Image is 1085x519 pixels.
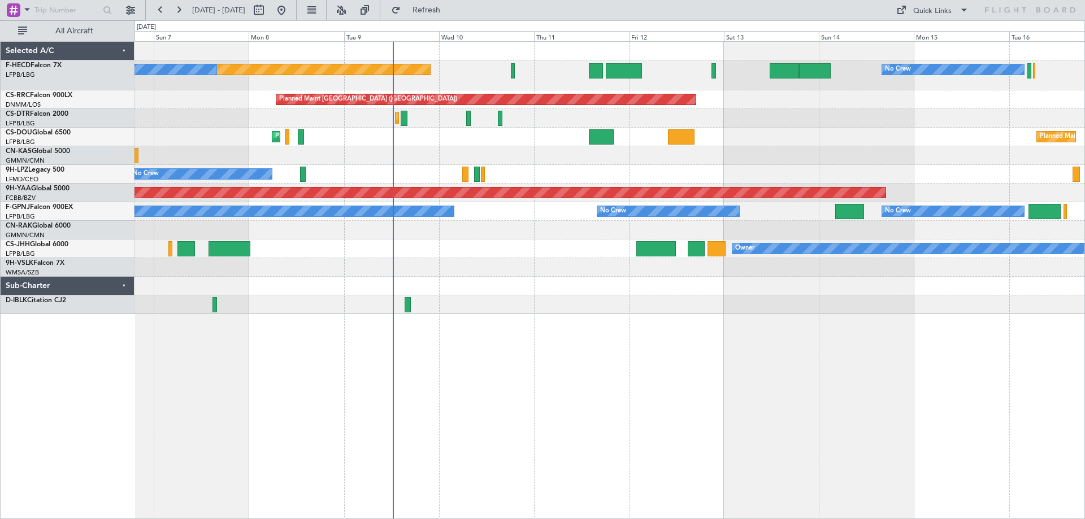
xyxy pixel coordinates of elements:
[439,31,534,41] div: Wed 10
[6,241,30,248] span: CS-JHH
[6,250,35,258] a: LFPB/LBG
[6,92,30,99] span: CS-RRC
[819,31,914,41] div: Sun 14
[6,167,28,173] span: 9H-LPZ
[6,148,70,155] a: CN-KASGlobal 5000
[6,260,33,267] span: 9H-VSLK
[249,31,344,41] div: Mon 8
[275,128,453,145] div: Planned Maint [GEOGRAPHIC_DATA] ([GEOGRAPHIC_DATA])
[885,203,911,220] div: No Crew
[6,297,66,304] a: D-IBLKCitation CJ2
[386,1,454,19] button: Refresh
[6,260,64,267] a: 9H-VSLKFalcon 7X
[6,148,32,155] span: CN-KAS
[913,6,952,17] div: Quick Links
[885,61,911,78] div: No Crew
[6,204,30,211] span: F-GPNJ
[34,2,99,19] input: Trip Number
[137,23,156,32] div: [DATE]
[29,27,119,35] span: All Aircraft
[6,175,38,184] a: LFMD/CEQ
[6,167,64,173] a: 9H-LPZLegacy 500
[6,194,36,202] a: FCBB/BZV
[6,241,68,248] a: CS-JHHGlobal 6000
[6,101,41,109] a: DNMM/LOS
[6,185,70,192] a: 9H-YAAGlobal 5000
[6,119,35,128] a: LFPB/LBG
[6,138,35,146] a: LFPB/LBG
[6,129,32,136] span: CS-DOU
[534,31,629,41] div: Thu 11
[6,223,32,229] span: CN-RAK
[6,111,68,117] a: CS-DTRFalcon 2000
[914,31,1009,41] div: Mon 15
[735,240,754,257] div: Owner
[6,212,35,221] a: LFPB/LBG
[6,156,45,165] a: GMMN/CMN
[398,110,530,127] div: Planned Maint Mugla ([GEOGRAPHIC_DATA])
[6,71,35,79] a: LFPB/LBG
[403,6,450,14] span: Refresh
[6,62,31,69] span: F-HECD
[891,1,974,19] button: Quick Links
[6,129,71,136] a: CS-DOUGlobal 6500
[12,22,123,40] button: All Aircraft
[6,185,31,192] span: 9H-YAA
[279,91,457,108] div: Planned Maint [GEOGRAPHIC_DATA] ([GEOGRAPHIC_DATA])
[6,92,72,99] a: CS-RRCFalcon 900LX
[724,31,819,41] div: Sat 13
[154,31,249,41] div: Sun 7
[6,231,45,239] a: GMMN/CMN
[600,203,626,220] div: No Crew
[6,204,73,211] a: F-GPNJFalcon 900EX
[133,165,159,182] div: No Crew
[6,268,39,277] a: WMSA/SZB
[6,111,30,117] span: CS-DTR
[344,31,439,41] div: Tue 9
[6,223,71,229] a: CN-RAKGlobal 6000
[629,31,724,41] div: Fri 12
[192,5,245,15] span: [DATE] - [DATE]
[6,62,62,69] a: F-HECDFalcon 7X
[6,297,27,304] span: D-IBLK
